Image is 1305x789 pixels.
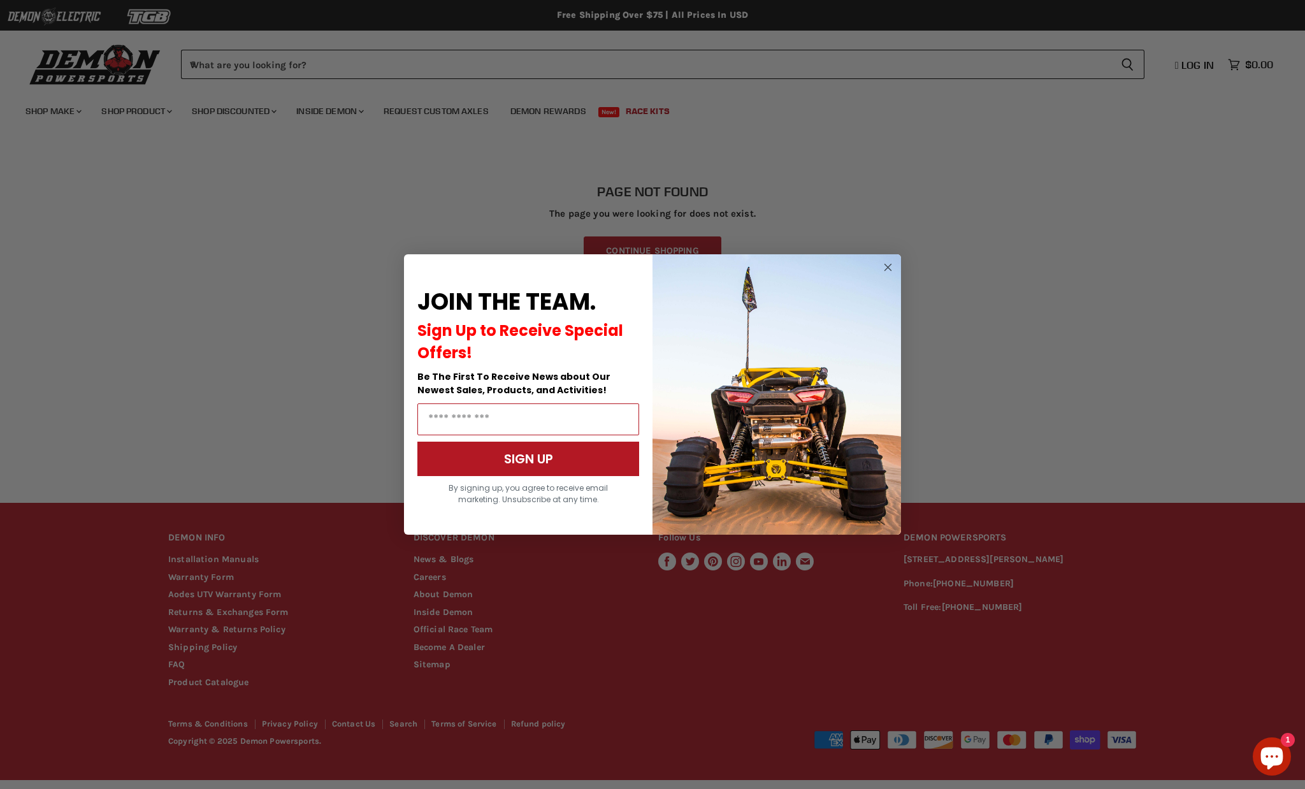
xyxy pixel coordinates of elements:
[1249,737,1295,779] inbox-online-store-chat: Shopify online store chat
[417,370,610,396] span: Be The First To Receive News about Our Newest Sales, Products, and Activities!
[449,482,608,505] span: By signing up, you agree to receive email marketing. Unsubscribe at any time.
[652,254,901,535] img: a9095488-b6e7-41ba-879d-588abfab540b.jpeg
[417,442,639,476] button: SIGN UP
[417,403,639,435] input: Email Address
[880,259,896,275] button: Close dialog
[417,286,596,318] span: JOIN THE TEAM.
[417,320,623,363] span: Sign Up to Receive Special Offers!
